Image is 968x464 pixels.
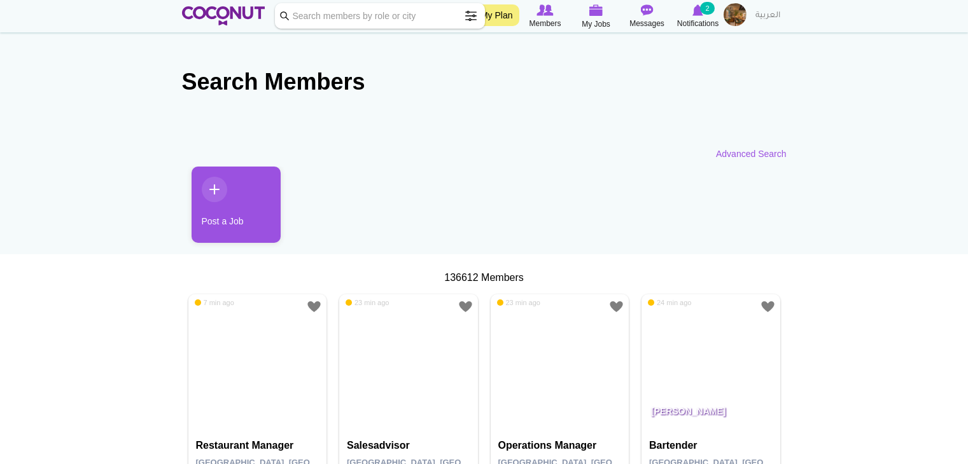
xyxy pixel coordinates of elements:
[760,299,776,315] a: Add to Favourites
[182,271,787,285] div: 136612 Members
[306,299,322,315] a: Add to Favourites
[182,67,787,97] h2: Search Members
[677,17,719,30] span: Notifications
[673,3,724,30] a: Notifications Notifications 2
[648,298,691,307] span: 24 min ago
[622,3,673,30] a: Messages Messages
[582,18,610,31] span: My Jobs
[346,298,389,307] span: 23 min ago
[589,4,603,16] img: My Jobs
[642,397,780,432] p: [PERSON_NAME]
[182,167,271,252] li: 1 / 1
[275,3,485,29] input: Search members by role or city
[196,440,323,451] h4: Restaurant Manager
[497,298,540,307] span: 23 min ago
[520,3,571,30] a: Browse Members Members
[641,4,654,16] img: Messages
[700,2,714,15] small: 2
[192,167,281,243] a: Post a Job
[529,17,561,30] span: Members
[195,298,234,307] span: 7 min ago
[716,147,787,160] a: Advanced Search
[537,4,553,16] img: Browse Members
[749,3,787,29] a: العربية
[608,299,624,315] a: Add to Favourites
[182,6,265,25] img: Home
[347,440,473,451] h4: Salesadvisor
[458,299,473,315] a: Add to Favourites
[629,17,664,30] span: Messages
[474,4,519,26] a: My Plan
[498,440,625,451] h4: Operations manager
[692,4,703,16] img: Notifications
[571,3,622,31] a: My Jobs My Jobs
[649,440,776,451] h4: Bartender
